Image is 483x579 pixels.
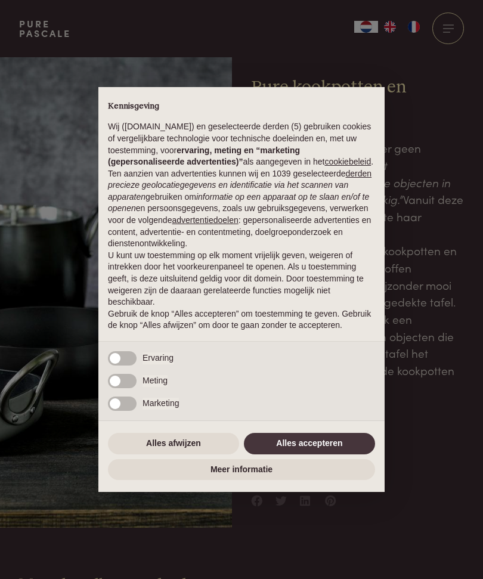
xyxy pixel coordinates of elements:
h2: Kennisgeving [108,101,375,112]
span: Ervaring [143,352,174,364]
p: U kunt uw toestemming op elk moment vrijelijk geven, weigeren of intrekken door het voorkeurenpan... [108,250,375,308]
strong: ervaring, meting en “marketing (gepersonaliseerde advertenties)” [108,145,300,167]
span: Marketing [143,398,179,410]
p: Gebruik de knop “Alles accepteren” om toestemming te geven. Gebruik de knop “Alles afwijzen” om d... [108,308,375,332]
em: informatie op een apparaat op te slaan en/of te openen [108,192,369,213]
button: derden [346,168,372,180]
p: Wij ([DOMAIN_NAME]) en geselecteerde derden (5) gebruiken cookies of vergelijkbare technologie vo... [108,121,375,168]
button: Meer informatie [108,459,375,481]
span: Meting [143,375,168,387]
button: Alles afwijzen [108,433,239,454]
em: precieze geolocatiegegevens en identificatie via het scannen van apparaten [108,180,348,202]
p: Ten aanzien van advertenties kunnen wij en 1039 geselecteerde gebruiken om en persoonsgegevens, z... [108,168,375,250]
button: advertentiedoelen [172,215,238,227]
button: Alles accepteren [244,433,375,454]
a: cookiebeleid [324,157,371,166]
